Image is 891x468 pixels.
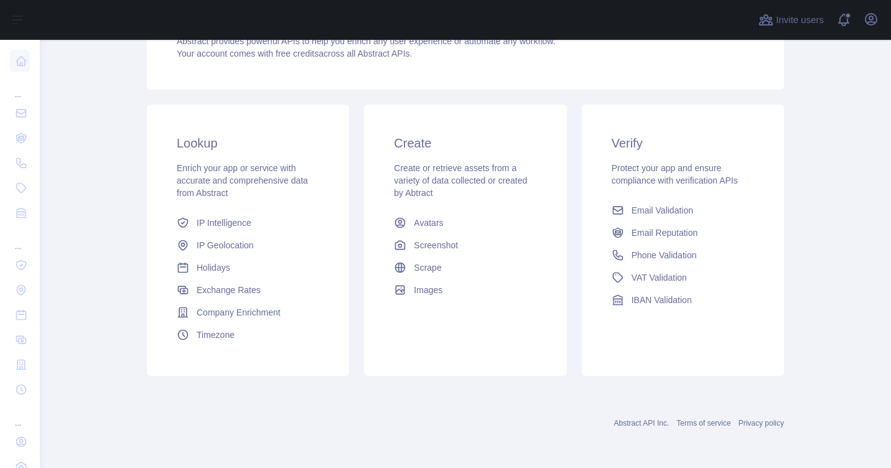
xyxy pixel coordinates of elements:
a: Terms of service [676,419,730,428]
span: IBAN Validation [632,294,692,306]
span: Your account comes with across all Abstract APIs. [177,49,412,58]
a: Privacy policy [739,419,784,428]
div: ... [10,403,30,428]
h3: Verify [612,134,754,152]
span: Images [414,284,442,296]
span: Abstract provides powerful APIs to help you enrich any user experience or automate any workflow. [177,36,556,46]
span: Email Reputation [632,227,698,239]
a: Company Enrichment [172,301,324,324]
a: Images [389,279,541,301]
a: IP Geolocation [172,234,324,256]
span: IP Geolocation [197,239,254,251]
a: Exchange Rates [172,279,324,301]
a: Abstract API Inc. [614,419,669,428]
h3: Create [394,134,536,152]
div: ... [10,75,30,100]
a: Scrape [389,256,541,279]
span: Avatars [414,217,443,229]
a: Phone Validation [607,244,759,266]
span: Email Validation [632,204,693,217]
h3: Lookup [177,134,319,152]
a: IP Intelligence [172,212,324,234]
a: Email Reputation [607,222,759,244]
span: Protect your app and ensure compliance with verification APIs [612,163,738,185]
a: VAT Validation [607,266,759,289]
span: Create or retrieve assets from a variety of data collected or created by Abtract [394,163,527,198]
a: Avatars [389,212,541,234]
span: Timezone [197,329,235,341]
span: Scrape [414,261,441,274]
a: Timezone [172,324,324,346]
div: ... [10,227,30,251]
span: Holidays [197,261,230,274]
span: Invite users [776,13,824,27]
span: Screenshot [414,239,458,251]
span: Enrich your app or service with accurate and comprehensive data from Abstract [177,163,308,198]
span: VAT Validation [632,271,687,284]
span: free credits [276,49,319,58]
span: Exchange Rates [197,284,261,296]
a: Screenshot [389,234,541,256]
span: Phone Validation [632,249,697,261]
a: Holidays [172,256,324,279]
a: IBAN Validation [607,289,759,311]
a: Email Validation [607,199,759,222]
span: IP Intelligence [197,217,251,229]
button: Invite users [756,10,826,30]
span: Company Enrichment [197,306,281,319]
